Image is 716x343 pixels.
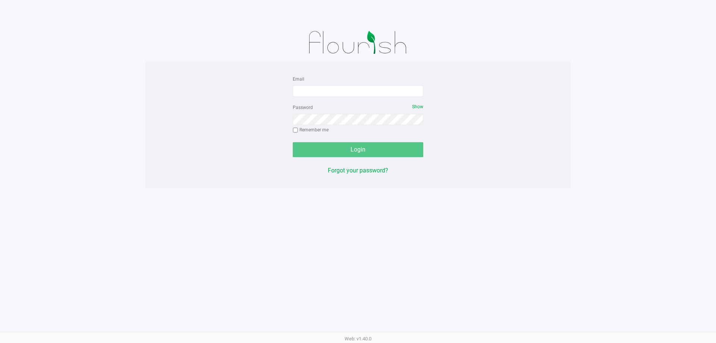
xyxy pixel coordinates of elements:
button: Forgot your password? [328,166,388,175]
label: Password [293,104,313,111]
span: Show [412,104,423,109]
label: Email [293,76,304,82]
input: Remember me [293,128,298,133]
span: Web: v1.40.0 [345,336,371,342]
label: Remember me [293,127,329,133]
